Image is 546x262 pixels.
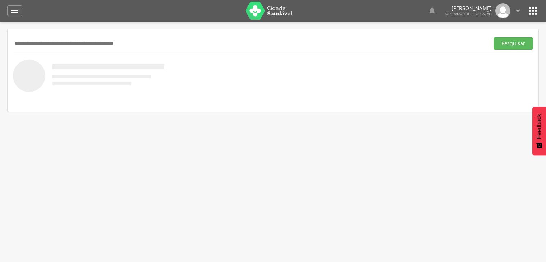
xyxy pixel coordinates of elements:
a:  [7,5,22,16]
i:  [527,5,539,17]
p: [PERSON_NAME] [445,6,492,11]
i:  [514,7,522,15]
i:  [428,6,437,15]
a:  [428,3,437,18]
span: Operador de regulação [445,11,492,16]
a:  [514,3,522,18]
button: Pesquisar [494,37,533,50]
button: Feedback - Mostrar pesquisa [532,107,546,155]
span: Feedback [536,114,542,139]
i:  [10,6,19,15]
